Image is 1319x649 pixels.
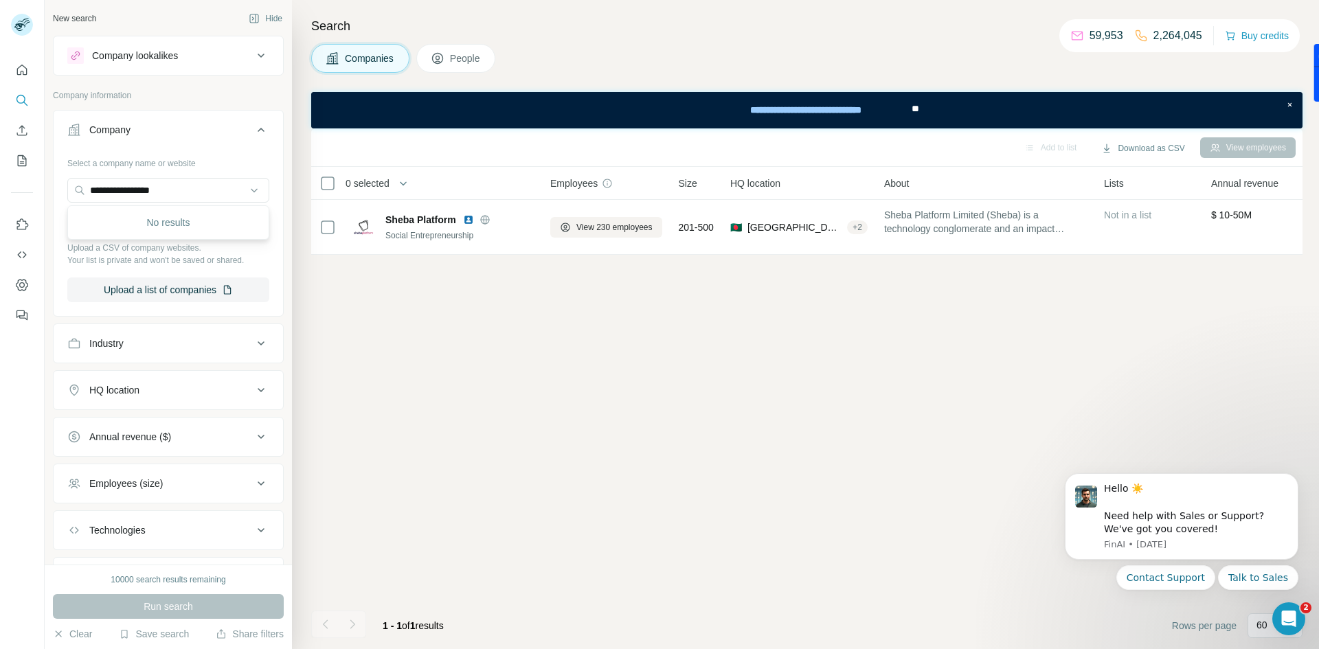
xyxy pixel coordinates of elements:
[54,374,283,407] button: HQ location
[239,8,292,29] button: Hide
[89,337,124,350] div: Industry
[11,242,33,267] button: Use Surfe API
[54,467,283,500] button: Employees (size)
[89,430,171,444] div: Annual revenue ($)
[1272,602,1305,635] iframe: Intercom live chat
[385,213,456,227] span: Sheba Platform
[1153,27,1202,44] p: 2,264,045
[54,560,283,593] button: Keywords
[54,420,283,453] button: Annual revenue ($)
[54,39,283,72] button: Company lookalikes
[383,620,444,631] span: results
[352,216,374,238] img: Logo of Sheba Platform
[1211,209,1252,220] span: $ 10-50M
[1104,177,1124,190] span: Lists
[1092,138,1194,159] button: Download as CSV
[1300,602,1311,613] span: 2
[311,16,1303,36] h4: Search
[89,477,163,490] div: Employees (size)
[11,118,33,143] button: Enrich CSV
[1104,209,1151,220] span: Not in a list
[1211,177,1278,190] span: Annual revenue
[576,221,653,234] span: View 230 employees
[54,327,283,360] button: Industry
[1225,26,1289,45] button: Buy credits
[847,221,868,234] div: + 2
[402,620,410,631] span: of
[53,89,284,102] p: Company information
[410,620,416,631] span: 1
[89,523,146,537] div: Technologies
[1044,456,1319,642] iframe: Intercom notifications message
[67,277,269,302] button: Upload a list of companies
[54,514,283,547] button: Technologies
[67,242,269,254] p: Upload a CSV of company websites.
[463,214,474,225] img: LinkedIn logo
[53,12,96,25] div: New search
[11,88,33,113] button: Search
[747,220,842,234] span: [GEOGRAPHIC_DATA], [GEOGRAPHIC_DATA], [GEOGRAPHIC_DATA] Division
[346,177,390,190] span: 0 selected
[216,627,284,641] button: Share filters
[11,303,33,328] button: Feedback
[11,212,33,237] button: Use Surfe on LinkedIn
[311,92,1303,128] iframe: Banner
[383,620,402,631] span: 1 - 1
[1090,27,1123,44] p: 59,953
[89,383,139,397] div: HQ location
[550,177,598,190] span: Employees
[119,627,189,641] button: Save search
[550,217,662,238] button: View 230 employees
[730,177,780,190] span: HQ location
[679,177,697,190] span: Size
[53,627,92,641] button: Clear
[884,177,910,190] span: About
[679,220,714,234] span: 201-500
[71,209,266,236] div: No results
[730,220,742,234] span: 🇧🇩
[67,254,269,266] p: Your list is private and won't be saved or shared.
[884,208,1087,236] span: Sheba Platform Limited (Sheba) is a technology conglomerate and an impact organization. We offer ...
[89,123,131,137] div: Company
[450,52,482,65] span: People
[11,58,33,82] button: Quick start
[385,229,534,242] div: Social Entrepreneurship
[54,113,283,152] button: Company
[345,52,395,65] span: Companies
[111,573,225,586] div: 10000 search results remaining
[11,273,33,297] button: Dashboard
[67,152,269,170] div: Select a company name or website
[11,148,33,173] button: My lists
[92,49,178,62] div: Company lookalikes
